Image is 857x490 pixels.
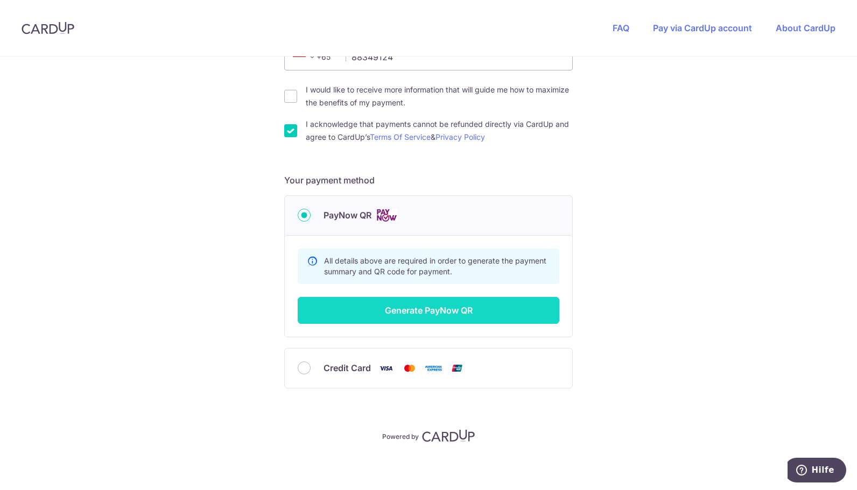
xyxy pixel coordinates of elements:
[293,51,319,63] span: +65
[324,256,546,276] span: All details above are required in order to generate the payment summary and QR code for payment.
[788,458,846,485] iframe: Öffnet ein Widget, in dem Sie weitere Informationen finden
[306,83,573,109] label: I would like to receive more information that will guide me how to maximize the benefits of my pa...
[435,132,485,141] a: Privacy Policy
[290,51,338,63] span: +65
[324,361,371,374] span: Credit Card
[422,429,475,442] img: CardUp
[324,209,371,222] span: PayNow QR
[613,23,629,33] a: FAQ
[399,361,420,375] img: Mastercard
[382,430,419,441] p: Powered by
[306,118,573,144] label: I acknowledge that payments cannot be refunded directly via CardUp and agree to CardUp’s &
[22,22,74,34] img: CardUp
[376,209,397,222] img: Cards logo
[776,23,835,33] a: About CardUp
[284,174,573,187] h5: Your payment method
[653,23,752,33] a: Pay via CardUp account
[298,209,559,222] div: PayNow QR Cards logo
[298,297,559,324] button: Generate PayNow QR
[375,361,397,375] img: Visa
[370,132,431,141] a: Terms Of Service
[446,361,468,375] img: Union Pay
[298,361,559,375] div: Credit Card Visa Mastercard American Express Union Pay
[423,361,444,375] img: American Express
